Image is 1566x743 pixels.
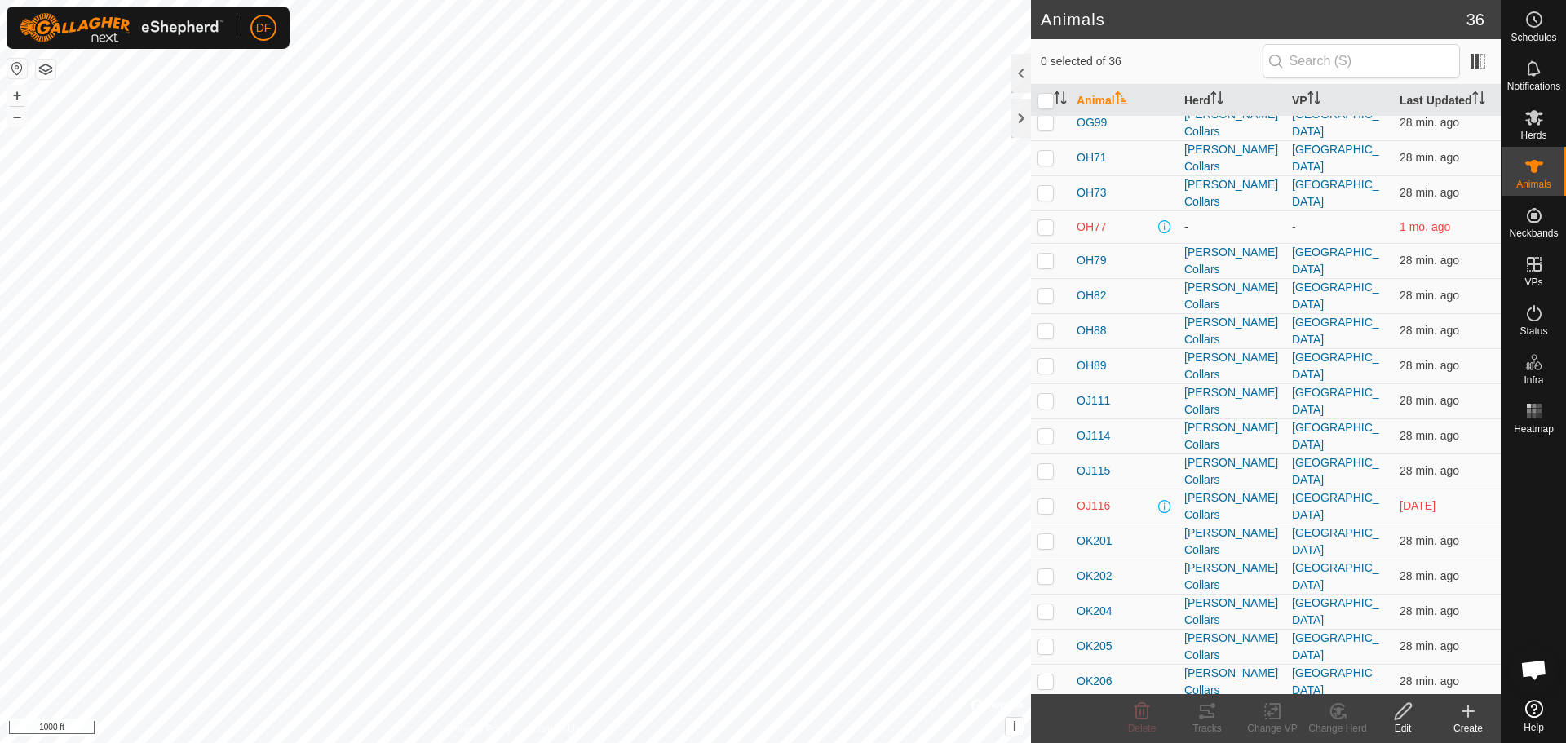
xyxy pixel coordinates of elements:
a: [GEOGRAPHIC_DATA] [1292,143,1379,173]
th: Animal [1070,85,1178,117]
span: OK204 [1077,603,1113,620]
a: Contact Us [532,722,580,736]
a: [GEOGRAPHIC_DATA] [1292,386,1379,416]
a: [GEOGRAPHIC_DATA] [1292,351,1379,381]
span: OH73 [1077,184,1107,201]
span: Aug 26, 2025, 6:06 PM [1400,499,1435,512]
a: [GEOGRAPHIC_DATA] [1292,281,1379,311]
div: Change VP [1240,721,1305,736]
div: [PERSON_NAME] Collars [1184,141,1279,175]
span: Aug 29, 2025, 11:36 AM [1400,429,1459,442]
button: i [1006,718,1024,736]
div: Tracks [1174,721,1240,736]
span: Help [1524,723,1544,732]
span: Infra [1524,375,1543,385]
div: [PERSON_NAME] Collars [1184,665,1279,699]
span: OK201 [1077,533,1113,550]
span: OH89 [1077,357,1107,374]
span: Aug 29, 2025, 11:36 AM [1400,569,1459,582]
a: [GEOGRAPHIC_DATA] [1292,108,1379,138]
div: [PERSON_NAME] Collars [1184,419,1279,453]
span: Herds [1520,130,1546,140]
div: [PERSON_NAME] Collars [1184,559,1279,594]
span: Aug 29, 2025, 11:36 AM [1400,394,1459,407]
span: OK202 [1077,568,1113,585]
h2: Animals [1041,10,1466,29]
a: [GEOGRAPHIC_DATA] [1292,666,1379,697]
span: 36 [1466,7,1484,32]
a: [GEOGRAPHIC_DATA] [1292,456,1379,486]
span: Aug 29, 2025, 11:36 AM [1400,674,1459,688]
span: Animals [1516,179,1551,189]
button: Map Layers [36,60,55,79]
div: [PERSON_NAME] Collars [1184,489,1279,524]
span: Aug 29, 2025, 11:36 AM [1400,359,1459,372]
span: VPs [1524,277,1542,287]
span: Aug 29, 2025, 11:36 AM [1400,534,1459,547]
p-sorticon: Activate to sort [1115,94,1128,107]
span: OH82 [1077,287,1107,304]
span: Aug 29, 2025, 11:36 AM [1400,464,1459,477]
th: Last Updated [1393,85,1501,117]
app-display-virtual-paddock-transition: - [1292,220,1296,233]
a: [GEOGRAPHIC_DATA] [1292,491,1379,521]
span: Neckbands [1509,228,1558,238]
span: OJ111 [1077,392,1110,409]
div: [PERSON_NAME] Collars [1184,384,1279,418]
span: DF [256,20,272,37]
span: OH88 [1077,322,1107,339]
span: Aug 29, 2025, 11:36 AM [1400,639,1459,652]
p-sorticon: Activate to sort [1307,94,1320,107]
span: OJ114 [1077,427,1110,444]
a: Open chat [1510,645,1559,694]
span: Delete [1128,723,1157,734]
span: Heatmap [1514,424,1554,434]
span: 0 selected of 36 [1041,53,1263,70]
button: + [7,86,27,105]
div: [PERSON_NAME] Collars [1184,630,1279,664]
a: [GEOGRAPHIC_DATA] [1292,561,1379,591]
div: [PERSON_NAME] Collars [1184,106,1279,140]
span: OH71 [1077,149,1107,166]
a: [GEOGRAPHIC_DATA] [1292,631,1379,661]
a: [GEOGRAPHIC_DATA] [1292,526,1379,556]
div: Change Herd [1305,721,1370,736]
span: i [1013,719,1016,733]
a: [GEOGRAPHIC_DATA] [1292,245,1379,276]
p-sorticon: Activate to sort [1054,94,1067,107]
span: Aug 29, 2025, 11:36 AM [1400,289,1459,302]
div: [PERSON_NAME] Collars [1184,349,1279,383]
span: Aug 29, 2025, 11:36 AM [1400,116,1459,129]
div: Create [1435,721,1501,736]
div: [PERSON_NAME] Collars [1184,595,1279,629]
span: OG99 [1077,114,1107,131]
span: Aug 29, 2025, 11:36 AM [1400,151,1459,164]
span: OK205 [1077,638,1113,655]
div: [PERSON_NAME] Collars [1184,314,1279,348]
span: OH79 [1077,252,1107,269]
span: OJ116 [1077,498,1110,515]
button: – [7,107,27,126]
div: [PERSON_NAME] Collars [1184,454,1279,489]
div: [PERSON_NAME] Collars [1184,244,1279,278]
a: [GEOGRAPHIC_DATA] [1292,178,1379,208]
input: Search (S) [1263,44,1460,78]
div: - [1184,219,1279,236]
div: [PERSON_NAME] Collars [1184,524,1279,559]
span: Aug 29, 2025, 11:36 AM [1400,604,1459,617]
div: [PERSON_NAME] Collars [1184,176,1279,210]
span: Aug 29, 2025, 11:36 AM [1400,324,1459,337]
div: [PERSON_NAME] Collars [1184,279,1279,313]
p-sorticon: Activate to sort [1472,94,1485,107]
div: Edit [1370,721,1435,736]
span: Aug 29, 2025, 11:36 AM [1400,186,1459,199]
span: OK206 [1077,673,1113,690]
span: Aug 29, 2025, 11:36 AM [1400,254,1459,267]
span: OJ115 [1077,462,1110,480]
a: Help [1502,693,1566,739]
button: Reset Map [7,59,27,78]
span: Jul 13, 2025, 2:06 AM [1400,220,1450,233]
p-sorticon: Activate to sort [1210,94,1223,107]
th: Herd [1178,85,1285,117]
a: [GEOGRAPHIC_DATA] [1292,596,1379,626]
